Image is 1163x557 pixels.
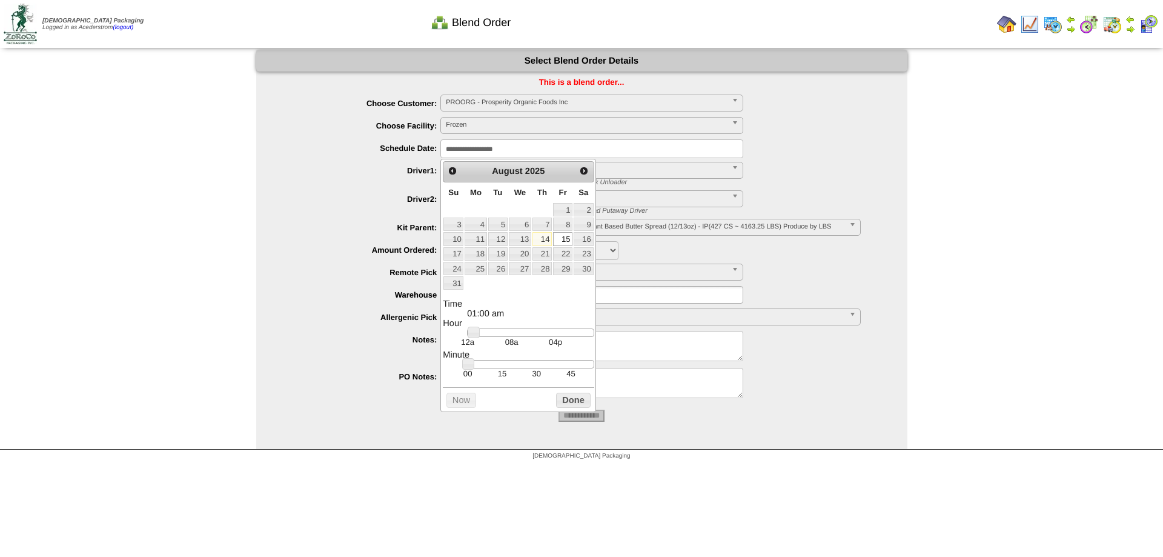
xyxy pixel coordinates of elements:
span: M-FC936: FP- Full Circle Private Label Organic Plant Based Butter Spread (12/13oz) - IP(427 CS ~ ... [446,219,844,234]
a: 3 [443,218,463,231]
a: 29 [553,262,572,275]
button: Now [446,393,476,408]
label: Amount Ordered: [280,245,441,255]
span: Blend Order [452,16,511,29]
a: 25 [465,262,486,275]
span: Logged in as Acederstrom [42,18,144,31]
span: Frozen [446,118,727,132]
label: Choose Customer: [280,99,441,108]
span: Prev [448,166,457,176]
label: PO Notes: [280,372,441,381]
a: 8 [553,218,572,231]
a: 28 [532,262,552,275]
a: 6 [509,218,531,231]
a: Next [576,163,592,179]
div: * Driver 2: Shipment Truck Loader OR Receiving Load Putaway Driver [432,207,907,215]
div: * Driver 1: Shipment Load Picker OR Receiving Truck Unloader [432,179,907,186]
div: Select Blend Order Details [256,50,907,72]
label: Kit Parent: [280,223,441,232]
img: network.png [430,13,449,32]
a: 23 [574,247,593,261]
img: arrowleft.gif [1066,15,1076,24]
a: 7 [532,218,552,231]
a: 2 [574,203,593,216]
a: 26 [488,262,508,275]
span: PROORG - Prosperity Organic Foods Inc [446,95,727,110]
img: home.gif [997,15,1016,34]
a: Prev [445,163,460,179]
a: 30 [574,262,593,275]
label: Choose Facility: [280,121,441,130]
label: Notes: [280,335,441,344]
label: Driver1: [280,166,441,175]
a: 27 [509,262,531,275]
td: 04p [534,337,577,347]
span: [DEMOGRAPHIC_DATA] Packaging [42,18,144,24]
a: 15 [553,232,572,245]
img: line_graph.gif [1020,15,1039,34]
dd: 01:00 am [467,309,594,319]
img: arrowleft.gif [1125,15,1135,24]
a: 1 [553,203,572,216]
dt: Hour [443,319,594,329]
a: 20 [509,247,531,261]
img: zoroco-logo-small.webp [4,4,37,44]
td: 30 [519,369,554,379]
span: Friday [559,188,567,197]
a: 22 [553,247,572,261]
label: Driver2: [280,195,441,204]
a: 16 [574,232,593,245]
span: Next [579,166,589,176]
td: 00 [451,369,485,379]
span: Saturday [578,188,588,197]
div: This is a blend order... [256,78,907,87]
a: 14 [532,232,552,245]
img: calendarinout.gif [1102,15,1122,34]
dt: Minute [443,350,594,360]
img: arrowright.gif [1125,24,1135,34]
a: 12 [488,232,508,245]
td: 08a [489,337,533,347]
td: 15 [485,369,520,379]
td: 45 [554,369,588,379]
label: Schedule Date: [280,144,441,153]
a: 19 [488,247,508,261]
span: False [446,309,844,324]
span: Tuesday [493,188,502,197]
td: 12a [446,337,489,347]
span: Thursday [537,188,547,197]
dt: Time [443,299,594,309]
a: 31 [443,276,463,290]
a: 17 [443,247,463,261]
span: Wednesday [514,188,526,197]
a: 24 [443,262,463,275]
label: Remote Pick [280,268,441,277]
span: August [492,167,522,176]
a: 10 [443,232,463,245]
a: 4 [465,218,486,231]
span: [DEMOGRAPHIC_DATA] Packaging [532,453,630,459]
a: 13 [509,232,531,245]
span: 2025 [525,167,545,176]
a: 9 [574,218,593,231]
button: Done [556,393,590,408]
span: Sunday [448,188,459,197]
img: arrowright.gif [1066,24,1076,34]
img: calendarcustomer.gif [1139,15,1158,34]
label: Warehouse [280,290,441,299]
img: calendarblend.gif [1079,15,1099,34]
a: 5 [488,218,508,231]
a: (logout) [113,24,133,31]
a: 18 [465,247,486,261]
a: 11 [465,232,486,245]
label: Allergenic Pick [280,313,441,322]
a: 21 [532,247,552,261]
span: Monday [470,188,482,197]
img: calendarprod.gif [1043,15,1062,34]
